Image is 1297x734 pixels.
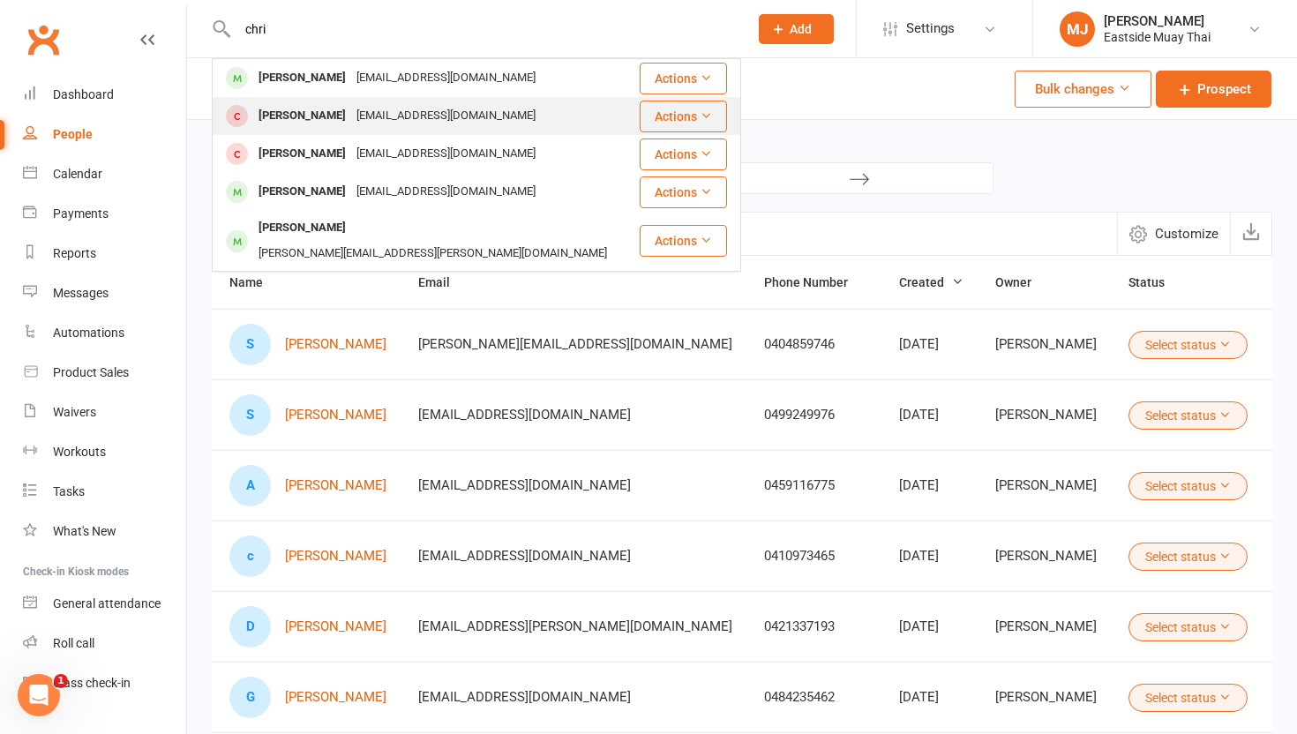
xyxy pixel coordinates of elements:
div: 0410973465 [764,549,867,564]
a: People [23,115,186,154]
div: [PERSON_NAME] [253,179,351,205]
a: Dashboard [23,75,186,115]
div: Messages [53,286,109,300]
div: [EMAIL_ADDRESS][DOMAIN_NAME] [351,103,541,129]
div: Roll call [53,636,94,650]
div: [PERSON_NAME] [253,215,351,241]
div: [PERSON_NAME] [995,690,1097,705]
a: Class kiosk mode [23,663,186,703]
button: Email [418,272,469,293]
div: [DATE] [899,619,963,634]
span: Add [790,22,812,36]
button: Select status [1128,613,1248,641]
button: Actions [640,139,727,170]
div: cameron [229,536,271,577]
span: [EMAIL_ADDRESS][DOMAIN_NAME] [418,680,631,714]
a: Roll call [23,624,186,663]
div: [EMAIL_ADDRESS][DOMAIN_NAME] [351,65,541,91]
a: What's New [23,512,186,551]
div: Dashboard [53,87,114,101]
input: Search... [232,17,736,41]
a: Workouts [23,432,186,472]
div: [PERSON_NAME] [1104,13,1211,29]
div: [PERSON_NAME] [995,337,1097,352]
div: [DATE] [899,690,963,705]
div: [DATE] [899,408,963,423]
button: Actions [640,225,727,257]
button: Select status [1128,331,1248,359]
div: Diego [229,606,271,648]
span: 1 [54,674,68,688]
button: Select status [1128,684,1248,712]
span: Settings [906,9,955,49]
div: Giuseppe [229,677,271,718]
span: Customize [1155,223,1218,244]
span: [EMAIL_ADDRESS][DOMAIN_NAME] [418,468,631,502]
a: Product Sales [23,353,186,393]
div: [PERSON_NAME] [995,478,1097,493]
div: Payments [53,206,109,221]
div: Workouts [53,445,106,459]
a: [PERSON_NAME] [285,337,386,352]
button: Actions [640,176,727,208]
div: [PERSON_NAME][EMAIL_ADDRESS][PERSON_NAME][DOMAIN_NAME] [253,241,612,266]
div: 0499249976 [764,408,867,423]
div: Tasks [53,484,85,498]
button: Status [1128,272,1184,293]
a: [PERSON_NAME] [285,690,386,705]
div: People [53,127,93,141]
button: Created [899,272,963,293]
div: Automations [53,326,124,340]
a: Prospect [1156,71,1271,108]
button: Customize [1117,213,1230,255]
a: Calendar [23,154,186,194]
a: General attendance kiosk mode [23,584,186,624]
div: 0459116775 [764,478,867,493]
iframe: Intercom live chat [18,674,60,716]
span: Owner [995,275,1051,289]
button: Select status [1128,401,1248,430]
button: Bulk changes [1015,71,1151,108]
div: [PERSON_NAME] [995,549,1097,564]
div: Eastside Muay Thai [1104,29,1211,45]
span: Created [899,275,963,289]
a: [PERSON_NAME] [285,619,386,634]
div: 0484235462 [764,690,867,705]
div: 0404859746 [764,337,867,352]
span: Status [1128,275,1184,289]
button: Name [229,272,282,293]
a: Payments [23,194,186,234]
div: Waivers [53,405,96,419]
div: Suzanne [229,324,271,365]
div: [PERSON_NAME] [253,103,351,129]
button: Select status [1128,543,1248,571]
button: Select status [1128,472,1248,500]
div: [PERSON_NAME] [253,141,351,167]
button: Owner [995,272,1051,293]
div: What's New [53,524,116,538]
div: [DATE] [899,337,963,352]
div: Adam [229,465,271,506]
div: [DATE] [899,549,963,564]
div: Reports [53,246,96,260]
div: Class check-in [53,676,131,690]
button: Phone Number [764,272,867,293]
div: General attendance [53,596,161,610]
a: [PERSON_NAME] [285,549,386,564]
span: [PERSON_NAME][EMAIL_ADDRESS][DOMAIN_NAME] [418,327,732,361]
div: [PERSON_NAME] [995,619,1097,634]
div: 0421337193 [764,619,867,634]
span: Email [418,275,469,289]
div: [EMAIL_ADDRESS][DOMAIN_NAME] [351,141,541,167]
span: Name [229,275,282,289]
div: MJ [1060,11,1095,47]
a: Messages [23,273,186,313]
span: [EMAIL_ADDRESS][PERSON_NAME][DOMAIN_NAME] [418,610,732,643]
span: Prospect [1197,79,1251,100]
div: Soraya [229,394,271,436]
a: Automations [23,313,186,353]
div: [DATE] [899,478,963,493]
button: Add [759,14,834,44]
span: Phone Number [764,275,867,289]
a: Waivers [23,393,186,432]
